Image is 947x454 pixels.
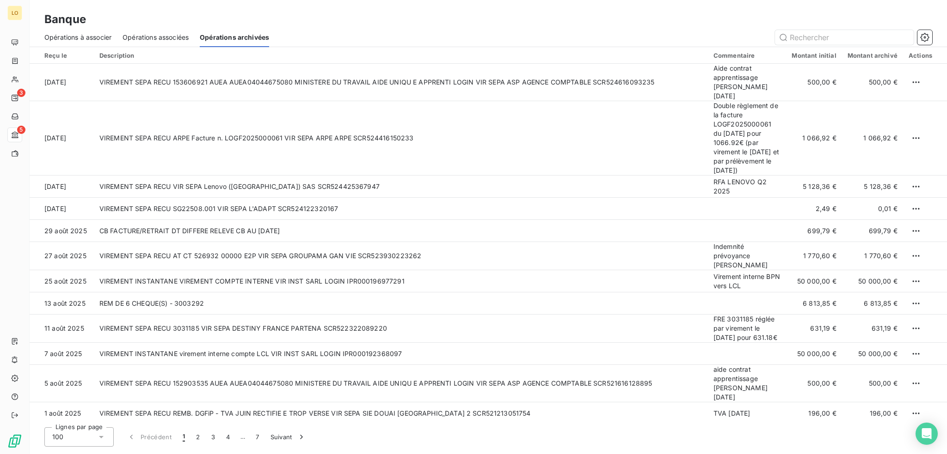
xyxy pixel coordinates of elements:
[842,343,903,365] td: 50 000,00 €
[200,33,269,42] span: Opérations archivées
[786,176,842,198] td: 5 128,36 €
[17,126,25,134] span: 5
[44,33,111,42] span: Opérations à associer
[708,315,787,343] td: FRE 3031185 réglée par virement le [DATE] pour 631.18€
[7,6,22,20] div: LO
[842,198,903,220] td: 0,01 €
[94,365,708,402] td: VIREMENT SEPA RECU 152903535 AUEA AUEA04044675080 MINISTERE DU TRAVAIL AIDE UNIQU E APPRENTI LOGI...
[94,343,708,365] td: VIREMENT INSTANTANE virement interne compte LCL VIR INST SARL LOGIN IPR000192368097
[708,64,787,101] td: Aide contrat apprentissage [PERSON_NAME] [DATE]
[786,343,842,365] td: 50 000,00 €
[786,64,842,101] td: 500,00 €
[30,343,94,365] td: 7 août 2025
[792,52,836,59] div: Montant initial
[191,427,205,447] button: 2
[30,220,94,242] td: 29 août 2025
[30,270,94,292] td: 25 août 2025
[708,365,787,402] td: aide contrat apprentissage [PERSON_NAME][DATE]
[708,242,787,270] td: Indemnité prévoyance [PERSON_NAME]
[30,64,94,101] td: [DATE]
[842,292,903,315] td: 6 813,85 €
[121,427,177,447] button: Précédent
[708,270,787,292] td: Virement interne BPN vers LCL
[786,242,842,270] td: 1 770,60 €
[30,242,94,270] td: 27 août 2025
[44,11,86,28] h3: Banque
[94,198,708,220] td: VIREMENT SEPA RECU SG22508.001 VIR SEPA L'ADAPT SCR524122320167
[842,64,903,101] td: 500,00 €
[786,365,842,402] td: 500,00 €
[265,427,312,447] button: Suivant
[842,101,903,176] td: 1 066,92 €
[7,434,22,448] img: Logo LeanPay
[30,176,94,198] td: [DATE]
[909,52,932,59] div: Actions
[30,101,94,176] td: [DATE]
[842,365,903,402] td: 500,00 €
[94,292,708,315] td: REM DE 6 CHEQUE(S) - 3003292
[786,292,842,315] td: 6 813,85 €
[94,220,708,242] td: CB FACTURE/RETRAIT DT DIFFERE RELEVE CB AU [DATE]
[30,365,94,402] td: 5 août 2025
[94,242,708,270] td: VIREMENT SEPA RECU AT CT 526932 00000 E2P VIR SEPA GROUPAMA GAN VIE SCR523930223262
[206,427,221,447] button: 3
[786,101,842,176] td: 1 066,92 €
[708,402,787,424] td: TVA [DATE]
[842,270,903,292] td: 50 000,00 €
[94,402,708,424] td: VIREMENT SEPA RECU REMB. DGFiP - TVA JUIN RECTIFIE E TROP VERSE VIR SEPA SIE DOUAI [GEOGRAPHIC_DA...
[250,427,264,447] button: 7
[94,64,708,101] td: VIREMENT SEPA RECU 153606921 AUEA AUEA04044675080 MINISTERE DU TRAVAIL AIDE UNIQU E APPRENTI LOGI...
[235,430,250,444] span: …
[786,270,842,292] td: 50 000,00 €
[842,176,903,198] td: 5 128,36 €
[30,292,94,315] td: 13 août 2025
[221,427,235,447] button: 4
[17,89,25,97] span: 3
[123,33,189,42] span: Opérations associées
[775,30,914,45] input: Rechercher
[848,52,898,59] div: Montant archivé
[708,101,787,176] td: Double règlement de la facture LOGF2025000061 du [DATE] pour 1066.92€ (par virement le [DATE] et ...
[786,220,842,242] td: 699,79 €
[786,198,842,220] td: 2,49 €
[94,270,708,292] td: VIREMENT INSTANTANE VIREMENT COMPTE INTERNE VIR INST SARL LOGIN IPR000196977291
[842,242,903,270] td: 1 770,60 €
[786,315,842,343] td: 631,19 €
[94,315,708,343] td: VIREMENT SEPA RECU 3031185 VIR SEPA DESTINY FRANCE PARTENA SCR522322089220
[30,402,94,424] td: 1 août 2025
[183,432,185,442] span: 1
[842,402,903,424] td: 196,00 €
[44,52,88,59] div: Reçu le
[713,52,781,59] div: Commentaire
[916,423,938,445] div: Open Intercom Messenger
[842,315,903,343] td: 631,19 €
[99,52,702,59] div: Description
[708,176,787,198] td: RFA LENOVO Q2 2025
[786,402,842,424] td: 196,00 €
[94,101,708,176] td: VIREMENT SEPA RECU ARPE Facture n. LOGF2025000061 VIR SEPA ARPE ARPE SCR524416150233
[94,176,708,198] td: VIREMENT SEPA RECU VIR SEPA Lenovo ([GEOGRAPHIC_DATA]) SAS SCR524425367947
[177,427,191,447] button: 1
[30,315,94,343] td: 11 août 2025
[30,198,94,220] td: [DATE]
[52,432,63,442] span: 100
[842,220,903,242] td: 699,79 €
